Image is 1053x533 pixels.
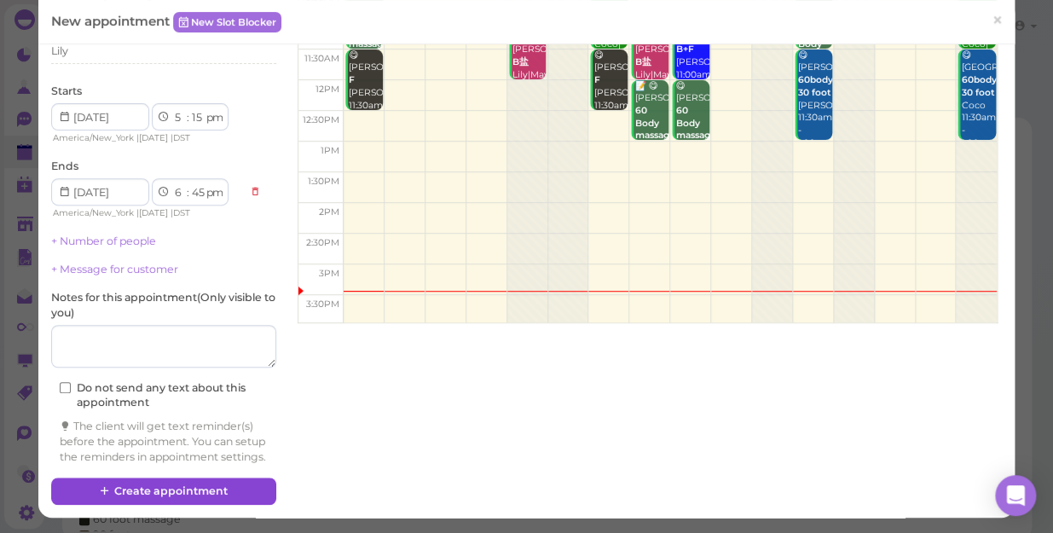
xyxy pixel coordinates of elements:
b: B盐 [512,56,529,67]
span: 3:30pm [306,298,339,310]
div: 😋 [PERSON_NAME] [PERSON_NAME]|Sunny 11:30am - 12:30pm [593,49,628,137]
b: 60 Body massage [634,105,674,141]
a: New Slot Blocker [173,12,281,32]
label: Notes for this appointment ( Only visible to you ) [51,290,276,321]
span: DST [173,207,190,218]
b: 60 Body massage [675,105,715,141]
div: 😋 [PERSON_NAME] [PERSON_NAME]|Sunny 11:30am - 12:30pm [348,49,383,137]
span: 1pm [321,145,339,156]
b: 60body 30 foot [961,74,996,98]
b: F [593,74,599,85]
span: 2:30pm [306,237,339,248]
div: 😋 [GEOGRAPHIC_DATA] Coco 11:30am - 1:00pm [960,49,995,150]
div: Open Intercom Messenger [995,475,1036,516]
div: Lily [51,43,68,59]
span: 1:30pm [308,176,339,187]
div: 👤😋 (2) [PERSON_NAME] Lily|May 11:00am - 12:00pm [634,19,668,119]
span: [DATE] [139,207,168,218]
span: [DATE] [139,132,168,143]
span: America/New_York [53,207,134,218]
span: 12:30pm [303,114,339,125]
span: 2pm [319,206,339,217]
div: The client will get text reminder(s) before the appointment. You can setup the reminders in appoi... [60,419,268,465]
div: | | [51,130,241,146]
input: Do not send any text about this appointment [60,382,71,393]
button: Create appointment [51,478,276,505]
div: 😋 [PERSON_NAME] [PERSON_NAME] 11:30am - 1:00pm [797,49,832,150]
span: America/New_York [53,132,134,143]
b: B+F [675,43,693,55]
span: DST [173,132,190,143]
span: 12pm [315,84,339,95]
div: | | [51,206,241,221]
span: 3pm [319,268,339,279]
span: New appointment [51,13,173,29]
div: 👤😋 [PERSON_NAME] [PERSON_NAME] 11:00am - 12:00pm [674,19,709,107]
a: + Message for customer [51,263,178,275]
label: Starts [51,84,82,99]
div: 📝 😋 [PERSON_NAME] CBD May 12:00pm - 1:00pm [634,80,668,206]
b: B盐 [634,56,651,67]
b: 60body 30 foot [798,74,833,98]
label: Do not send any text about this appointment [60,380,268,411]
b: F [349,74,355,85]
div: 😋 [PERSON_NAME] [PERSON_NAME] 12:00pm - 1:00pm [674,80,709,193]
a: + Number of people [51,235,156,247]
span: × [992,9,1003,32]
div: 👤😋 (2) [PERSON_NAME] Lily|May 11:00am - 12:00pm [512,19,547,119]
span: 11:30am [304,53,339,64]
label: Ends [51,159,78,174]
